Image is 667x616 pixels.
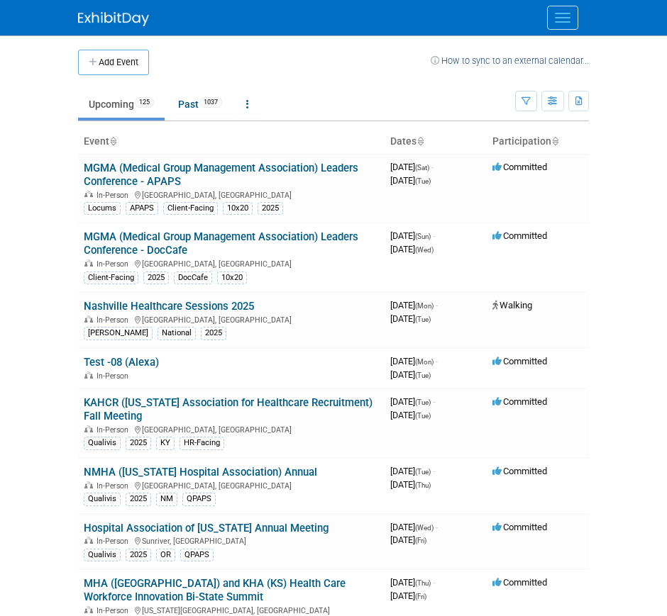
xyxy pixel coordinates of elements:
span: Walking [492,300,532,310]
span: (Tue) [415,468,431,476]
span: [DATE] [390,590,426,601]
span: In-Person [97,259,133,269]
span: - [431,162,434,172]
span: Committed [492,230,547,241]
span: [DATE] [390,410,431,420]
span: [DATE] [390,534,426,545]
span: In-Person [97,606,133,615]
span: 1037 [199,97,222,108]
div: QPAPS [182,493,216,505]
div: Client-Facing [163,202,218,215]
div: OR [156,549,175,561]
a: Hospital Association of [US_STATE] Annual Meeting [84,522,329,534]
span: (Fri) [415,593,426,600]
div: [GEOGRAPHIC_DATA], [GEOGRAPHIC_DATA] [84,189,379,200]
div: Locums [84,202,121,215]
a: Sort by Participation Type [551,135,558,147]
span: [DATE] [390,466,435,476]
span: (Mon) [415,302,434,310]
a: Test -08 (Alexa) [84,356,159,369]
span: [DATE] [390,230,435,241]
div: KY [156,437,175,449]
div: [GEOGRAPHIC_DATA], [GEOGRAPHIC_DATA] [84,479,379,491]
span: (Tue) [415,412,431,420]
span: (Thu) [415,579,431,587]
th: Event [78,130,385,154]
span: - [433,396,435,407]
img: In-Person Event [84,191,93,198]
div: [GEOGRAPHIC_DATA], [GEOGRAPHIC_DATA] [84,313,379,325]
a: Upcoming125 [78,91,165,118]
span: (Thu) [415,481,431,489]
span: - [433,577,435,588]
div: 2025 [126,549,151,561]
div: 2025 [201,327,226,340]
span: (Tue) [415,315,431,323]
span: - [433,230,435,241]
span: In-Person [97,371,133,381]
span: [DATE] [390,300,438,310]
span: In-Person [97,315,133,325]
div: 2025 [143,271,169,284]
span: [DATE] [390,162,434,172]
div: Sunriver, [GEOGRAPHIC_DATA] [84,534,379,546]
span: In-Person [97,481,133,491]
span: In-Person [97,191,133,200]
div: Qualivis [84,549,121,561]
span: - [436,522,438,532]
a: Nashville Healthcare Sessions 2025 [84,300,254,313]
div: 2025 [258,202,283,215]
span: (Tue) [415,398,431,406]
div: [US_STATE][GEOGRAPHIC_DATA], [GEOGRAPHIC_DATA] [84,604,379,615]
div: [GEOGRAPHIC_DATA], [GEOGRAPHIC_DATA] [84,257,379,269]
span: (Sat) [415,164,429,172]
span: [DATE] [390,396,435,407]
div: 2025 [126,493,151,505]
div: Client-Facing [84,271,138,284]
a: How to sync to an external calendar... [431,55,589,66]
span: [DATE] [390,479,431,490]
a: MGMA (Medical Group Management Association) Leaders Conference - APAPS [84,162,358,188]
div: Qualivis [84,437,121,449]
span: 125 [135,97,154,108]
img: ExhibitDay [78,12,149,26]
div: [GEOGRAPHIC_DATA], [GEOGRAPHIC_DATA] [84,423,379,435]
th: Participation [487,130,589,154]
div: National [158,327,196,340]
span: (Fri) [415,537,426,544]
img: In-Person Event [84,537,93,544]
a: NMHA ([US_STATE] Hospital Association) Annual [84,466,317,478]
span: In-Person [97,537,133,546]
div: 2025 [126,437,151,449]
th: Dates [385,130,487,154]
span: - [433,466,435,476]
div: APAPS [126,202,158,215]
span: (Tue) [415,371,431,379]
span: [DATE] [390,244,434,254]
span: Committed [492,522,547,532]
span: [DATE] [390,577,435,588]
img: In-Person Event [84,315,93,323]
span: (Tue) [415,177,431,185]
div: Qualivis [84,493,121,505]
span: Committed [492,396,547,407]
span: (Wed) [415,524,434,532]
div: [PERSON_NAME] [84,327,153,340]
a: MGMA (Medical Group Management Association) Leaders Conference - DocCafe [84,230,358,257]
button: Add Event [78,50,149,75]
span: [DATE] [390,313,431,324]
img: In-Person Event [84,606,93,613]
span: [DATE] [390,356,438,366]
span: Committed [492,356,547,366]
a: Past1037 [167,91,233,118]
span: (Mon) [415,358,434,366]
span: Committed [492,162,547,172]
span: - [436,356,438,366]
div: NM [156,493,177,505]
span: Committed [492,577,547,588]
div: 10x20 [217,271,247,284]
span: [DATE] [390,522,438,532]
a: Sort by Start Date [417,135,424,147]
span: - [436,300,438,310]
span: Committed [492,466,547,476]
